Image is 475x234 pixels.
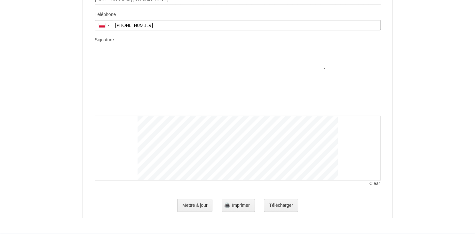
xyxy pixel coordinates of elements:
button: Télécharger [264,199,298,212]
img: printer.png [225,203,230,208]
label: Signature [95,37,114,43]
input: +48 512 345 678 [113,20,380,30]
img: signature [138,52,338,116]
span: Imprimer [232,203,249,208]
span: Clear [369,181,381,187]
span: ▼ [107,24,110,27]
button: Mettre à jour [177,199,213,212]
button: Imprimer [222,199,255,212]
label: Téléphone [95,12,116,18]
